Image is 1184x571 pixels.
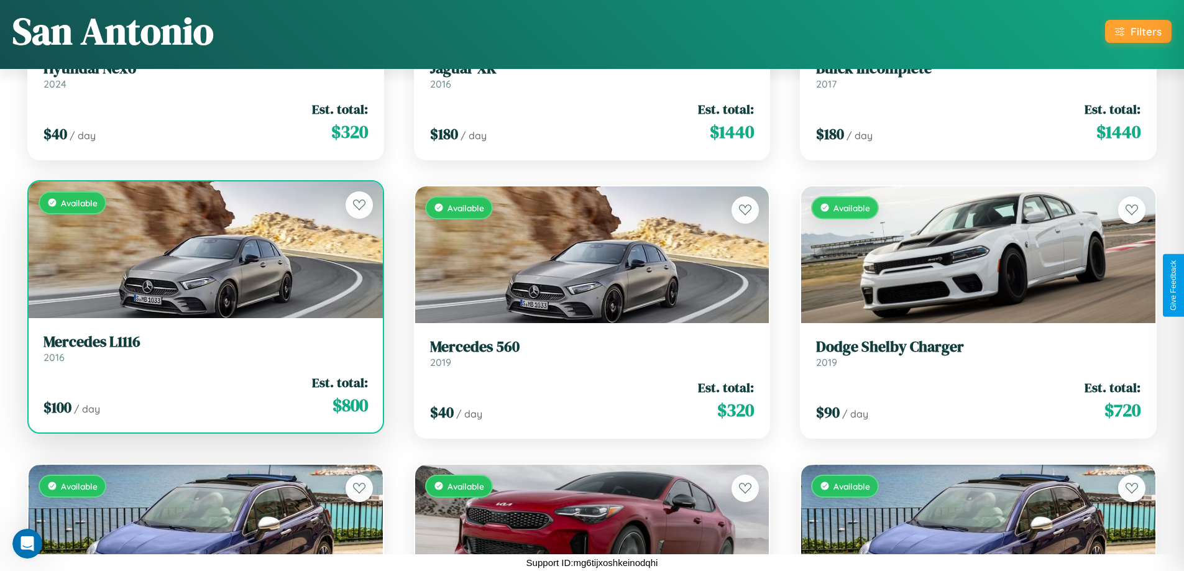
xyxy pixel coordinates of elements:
[1085,378,1140,396] span: Est. total:
[44,351,65,363] span: 2016
[833,203,870,213] span: Available
[430,338,755,368] a: Mercedes 5602019
[430,402,454,423] span: $ 40
[1085,100,1140,118] span: Est. total:
[12,6,214,57] h1: San Antonio
[816,124,844,144] span: $ 180
[698,100,754,118] span: Est. total:
[816,338,1140,368] a: Dodge Shelby Charger2019
[816,338,1140,356] h3: Dodge Shelby Charger
[44,78,67,90] span: 2024
[847,129,873,142] span: / day
[430,356,451,368] span: 2019
[816,78,837,90] span: 2017
[430,60,755,90] a: Jaguar XK2016
[833,481,870,491] span: Available
[61,481,98,491] span: Available
[61,198,98,208] span: Available
[1169,260,1178,311] div: Give Feedback
[816,60,1140,90] a: Buick Incomplete2017
[44,60,368,78] h3: Hyundai Nexo
[816,356,837,368] span: 2019
[1104,398,1140,423] span: $ 720
[333,393,368,418] span: $ 800
[44,397,71,418] span: $ 100
[44,60,368,90] a: Hyundai Nexo2024
[70,129,96,142] span: / day
[430,124,458,144] span: $ 180
[710,119,754,144] span: $ 1440
[331,119,368,144] span: $ 320
[842,408,868,420] span: / day
[447,481,484,491] span: Available
[312,100,368,118] span: Est. total:
[430,78,451,90] span: 2016
[461,129,487,142] span: / day
[44,333,368,351] h3: Mercedes L1116
[1105,20,1172,43] button: Filters
[816,60,1140,78] h3: Buick Incomplete
[816,402,840,423] span: $ 90
[1131,25,1162,38] div: Filters
[74,403,100,415] span: / day
[717,398,754,423] span: $ 320
[698,378,754,396] span: Est. total:
[447,203,484,213] span: Available
[526,554,658,571] p: Support ID: mg6tijxoshkeinodqhi
[312,373,368,391] span: Est. total:
[12,529,42,559] iframe: Intercom live chat
[430,338,755,356] h3: Mercedes 560
[430,60,755,78] h3: Jaguar XK
[44,124,67,144] span: $ 40
[456,408,482,420] span: / day
[44,333,368,363] a: Mercedes L11162016
[1096,119,1140,144] span: $ 1440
